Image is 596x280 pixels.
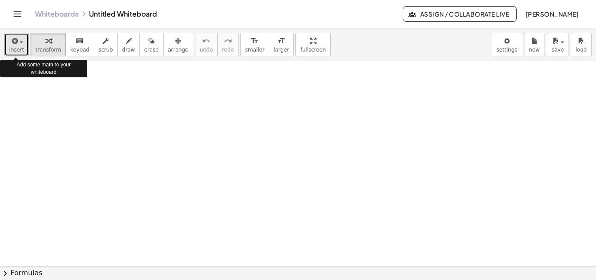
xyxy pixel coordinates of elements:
[65,33,94,56] button: keyboardkeypad
[277,36,285,46] i: format_size
[35,10,79,18] a: Whiteboards
[274,47,289,53] span: larger
[10,7,24,21] button: Toggle navigation
[410,10,509,18] span: Assign / Collaborate Live
[295,33,330,56] button: fullscreen
[94,33,118,56] button: scrub
[217,33,239,56] button: redoredo
[524,33,545,56] button: new
[224,36,232,46] i: redo
[518,6,586,22] button: [PERSON_NAME]
[575,47,587,53] span: load
[245,47,264,53] span: smaller
[70,47,89,53] span: keypad
[269,33,294,56] button: format_sizelarger
[525,10,579,18] span: [PERSON_NAME]
[202,36,210,46] i: undo
[117,33,140,56] button: draw
[9,47,24,53] span: insert
[163,33,193,56] button: arrange
[222,47,234,53] span: redo
[240,33,269,56] button: format_sizesmaller
[195,33,218,56] button: undoundo
[529,47,540,53] span: new
[35,47,61,53] span: transform
[200,47,213,53] span: undo
[122,47,135,53] span: draw
[403,6,517,22] button: Assign / Collaborate Live
[139,33,163,56] button: erase
[300,47,325,53] span: fullscreen
[144,47,158,53] span: erase
[250,36,259,46] i: format_size
[497,47,517,53] span: settings
[4,33,29,56] button: insert
[551,47,564,53] span: save
[168,47,188,53] span: arrange
[492,33,522,56] button: settings
[75,36,84,46] i: keyboard
[99,47,113,53] span: scrub
[571,33,592,56] button: load
[547,33,569,56] button: save
[31,33,66,56] button: transform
